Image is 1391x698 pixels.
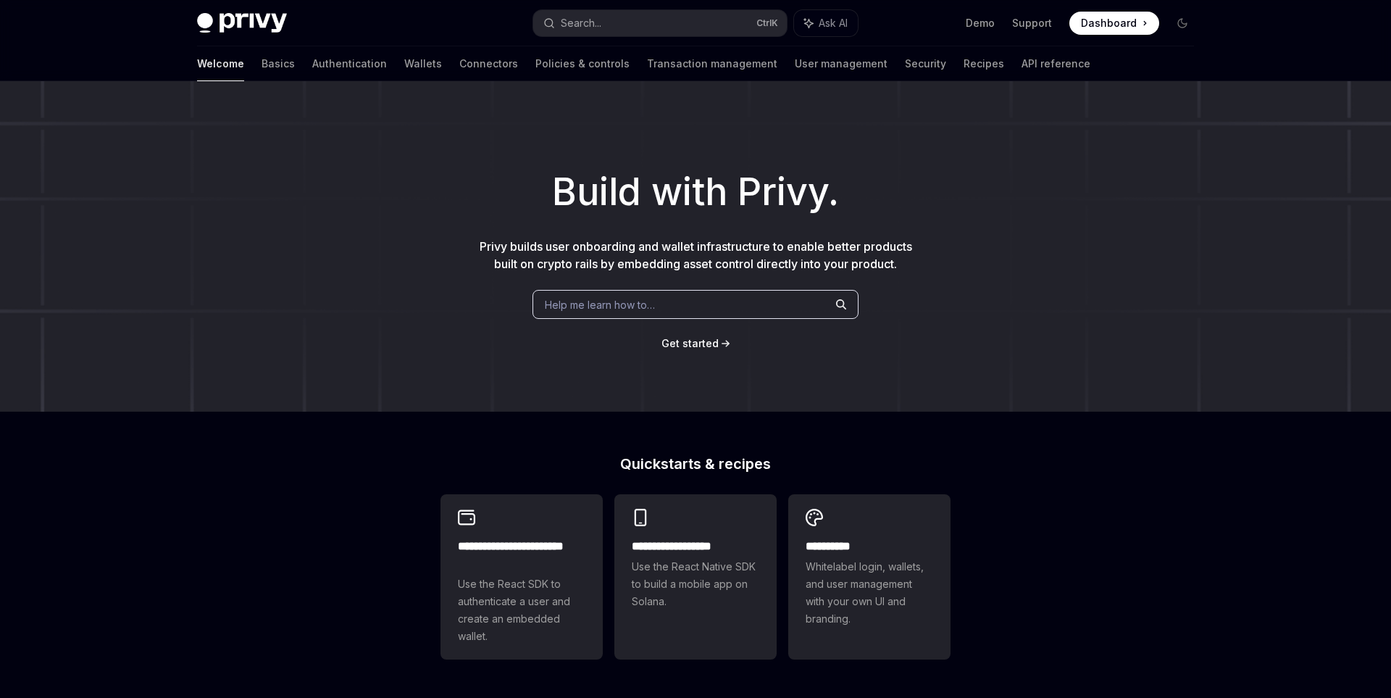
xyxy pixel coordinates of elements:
a: **** *****Whitelabel login, wallets, and user management with your own UI and branding. [788,494,951,660]
a: User management [795,46,887,81]
button: Toggle dark mode [1171,12,1194,35]
a: Connectors [459,46,518,81]
a: Basics [262,46,295,81]
span: Whitelabel login, wallets, and user management with your own UI and branding. [806,558,933,628]
a: Demo [966,16,995,30]
a: Security [905,46,946,81]
a: Policies & controls [535,46,630,81]
h1: Build with Privy. [23,164,1368,220]
div: Search... [561,14,601,32]
span: Dashboard [1081,16,1137,30]
a: Recipes [964,46,1004,81]
a: Wallets [404,46,442,81]
span: Use the React Native SDK to build a mobile app on Solana. [632,558,759,610]
span: Use the React SDK to authenticate a user and create an embedded wallet. [458,576,585,645]
a: Support [1012,16,1052,30]
a: **** **** **** ***Use the React Native SDK to build a mobile app on Solana. [614,494,777,660]
span: Ask AI [819,16,848,30]
a: Transaction management [647,46,777,81]
a: API reference [1022,46,1090,81]
h2: Quickstarts & recipes [440,457,951,471]
span: Help me learn how to… [545,297,655,312]
a: Welcome [197,46,244,81]
span: Ctrl K [756,17,778,29]
img: dark logo [197,13,287,33]
button: Search...CtrlK [533,10,787,36]
span: Privy builds user onboarding and wallet infrastructure to enable better products built on crypto ... [480,239,912,271]
span: Get started [661,337,719,349]
a: Authentication [312,46,387,81]
a: Get started [661,336,719,351]
button: Ask AI [794,10,858,36]
a: Dashboard [1069,12,1159,35]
